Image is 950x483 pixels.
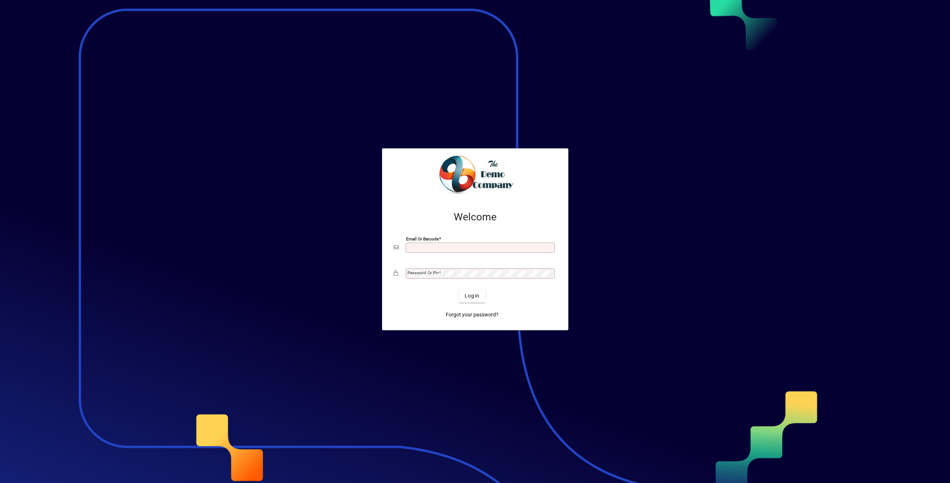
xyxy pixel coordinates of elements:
[443,308,501,322] a: Forgot your password?
[446,311,498,319] span: Forgot your password?
[465,292,480,300] span: Login
[459,290,485,303] button: Login
[406,236,439,241] mat-label: Email or Barcode
[394,211,557,223] h2: Welcome
[408,270,439,275] mat-label: Password or Pin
